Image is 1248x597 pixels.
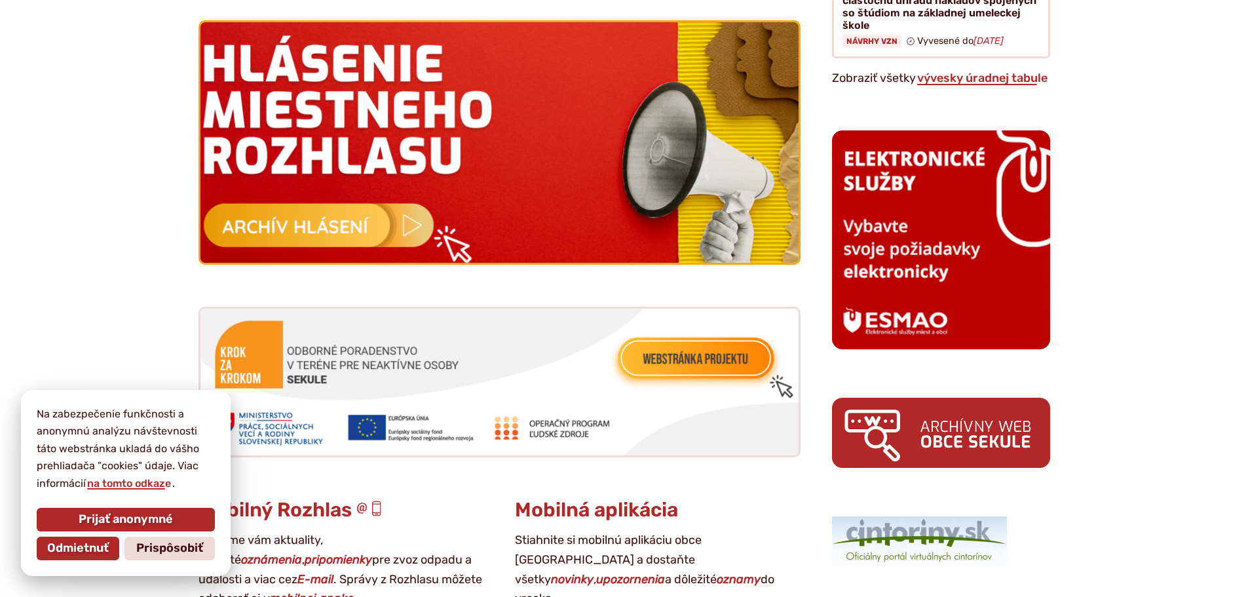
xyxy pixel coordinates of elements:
[832,69,1049,88] p: Zobraziť všetky
[37,537,119,560] button: Odmietnuť
[596,572,665,587] strong: upozornenia
[47,541,109,556] span: Odmietnuť
[37,406,215,492] p: Na zabezpečenie funkčnosti a anonymnú analýzu návštevnosti táto webstránka ukladá do vášho prehli...
[79,512,173,527] span: Prijať anonymné
[916,71,1049,85] a: Zobraziť celú úradnú tabuľu
[136,541,203,556] span: Prispôsobiť
[37,508,215,531] button: Prijať anonymné
[241,552,302,567] strong: oznámenia
[717,572,761,587] strong: oznamy
[832,130,1049,350] img: esmao_sekule_b.png
[551,572,594,587] strong: novinky
[305,552,372,567] strong: pripomienky
[86,477,172,490] a: na tomto odkaze
[515,499,801,521] h3: Mobilná aplikácia
[199,499,484,521] h3: Mobilný Rozhlas
[832,516,1007,566] img: 1.png
[832,398,1049,468] img: archiv.png
[297,572,333,587] strong: E-mail
[124,537,215,560] button: Prispôsobiť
